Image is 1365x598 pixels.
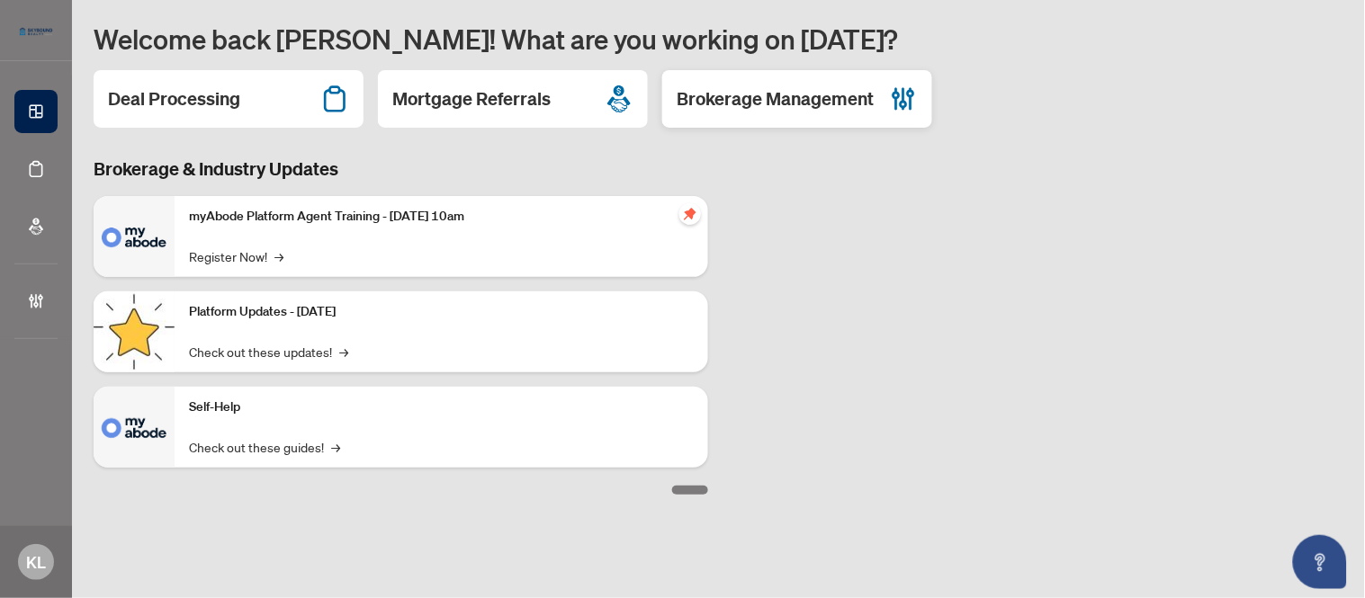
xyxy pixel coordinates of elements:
h1: Welcome back [PERSON_NAME]! What are you working on [DATE]? [94,22,1343,56]
p: myAbode Platform Agent Training - [DATE] 10am [189,207,694,227]
a: Register Now!→ [189,246,283,266]
span: → [274,246,283,266]
h2: Mortgage Referrals [392,86,551,112]
img: logo [14,22,58,40]
p: Platform Updates - [DATE] [189,302,694,322]
h2: Brokerage Management [677,86,874,112]
span: pushpin [679,203,701,225]
h3: Brokerage & Industry Updates [94,156,708,182]
a: Check out these guides!→ [189,437,340,457]
a: Check out these updates!→ [189,342,348,361]
span: → [339,342,348,361]
button: Open asap [1293,535,1347,589]
img: Platform Updates - September 16, 2025 [94,291,175,372]
img: Self-Help [94,387,175,468]
span: → [331,437,340,457]
p: Self-Help [189,397,694,417]
h2: Deal Processing [108,86,240,112]
span: KL [26,549,46,575]
img: myAbode Platform Agent Training - October 1, 2025 @ 10am [94,196,175,277]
